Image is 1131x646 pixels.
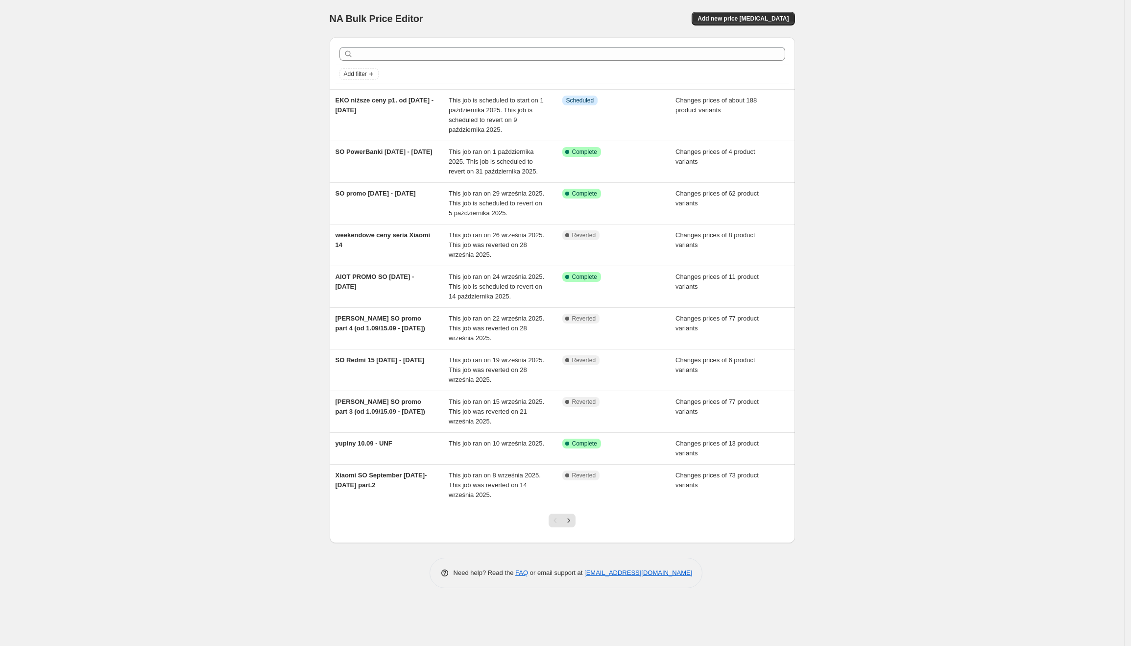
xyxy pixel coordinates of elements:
[336,273,414,290] span: AIOT PROMO SO [DATE] - [DATE]
[336,440,392,447] span: yupiny 10.09 - UNF
[572,440,597,447] span: Complete
[572,231,596,239] span: Reverted
[572,472,596,479] span: Reverted
[336,231,431,248] span: weekendowe ceny seria Xiaomi 14
[572,148,597,156] span: Complete
[454,569,516,576] span: Need help? Read the
[449,97,544,133] span: This job is scheduled to start on 1 października 2025. This job is scheduled to revert on 9 paźdz...
[336,356,425,364] span: SO Redmi 15 [DATE] - [DATE]
[336,190,416,197] span: SO promo [DATE] - [DATE]
[572,398,596,406] span: Reverted
[449,356,544,383] span: This job ran on 19 września 2025. This job was reverted on 28 września 2025.
[584,569,692,576] a: [EMAIL_ADDRESS][DOMAIN_NAME]
[449,440,544,447] span: This job ran on 10 września 2025.
[330,13,423,24] span: NA Bulk Price Editor
[549,514,576,527] nav: Pagination
[336,97,434,114] span: EKO niższe ceny p1. od [DATE] - [DATE]
[675,315,759,332] span: Changes prices of 77 product variants
[692,12,794,25] button: Add new price [MEDICAL_DATA]
[449,398,544,425] span: This job ran on 15 września 2025. This job was reverted on 21 września 2025.
[566,97,594,104] span: Scheduled
[562,514,576,527] button: Next
[675,356,755,373] span: Changes prices of 6 product variants
[572,273,597,281] span: Complete
[449,472,541,498] span: This job ran on 8 września 2025. This job was reverted on 14 września 2025.
[675,148,755,165] span: Changes prices of 4 product variants
[449,273,544,300] span: This job ran on 24 września 2025. This job is scheduled to revert on 14 października 2025.
[675,273,759,290] span: Changes prices of 11 product variants
[675,398,759,415] span: Changes prices of 77 product variants
[515,569,528,576] a: FAQ
[675,190,759,207] span: Changes prices of 62 product variants
[449,231,544,258] span: This job ran on 26 września 2025. This job was reverted on 28 września 2025.
[675,440,759,457] span: Changes prices of 13 product variants
[572,190,597,198] span: Complete
[572,315,596,323] span: Reverted
[336,315,425,332] span: [PERSON_NAME] SO promo part 4 (od 1.09/15.09 - [DATE])
[336,148,433,155] span: SO PowerBanki [DATE] - [DATE]
[449,190,544,217] span: This job ran on 29 września 2025. This job is scheduled to revert on 5 października 2025.
[449,315,544,342] span: This job ran on 22 września 2025. This job was reverted on 28 września 2025.
[336,398,425,415] span: [PERSON_NAME] SO promo part 3 (od 1.09/15.09 - [DATE])
[572,356,596,364] span: Reverted
[336,472,427,489] span: Xiaomi SO September [DATE]- [DATE] part.2
[339,68,379,80] button: Add filter
[675,97,757,114] span: Changes prices of about 188 product variants
[675,231,755,248] span: Changes prices of 8 product variants
[675,472,759,489] span: Changes prices of 73 product variants
[528,569,584,576] span: or email support at
[449,148,538,175] span: This job ran on 1 października 2025. This job is scheduled to revert on 31 października 2025.
[344,70,367,78] span: Add filter
[698,15,789,23] span: Add new price [MEDICAL_DATA]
